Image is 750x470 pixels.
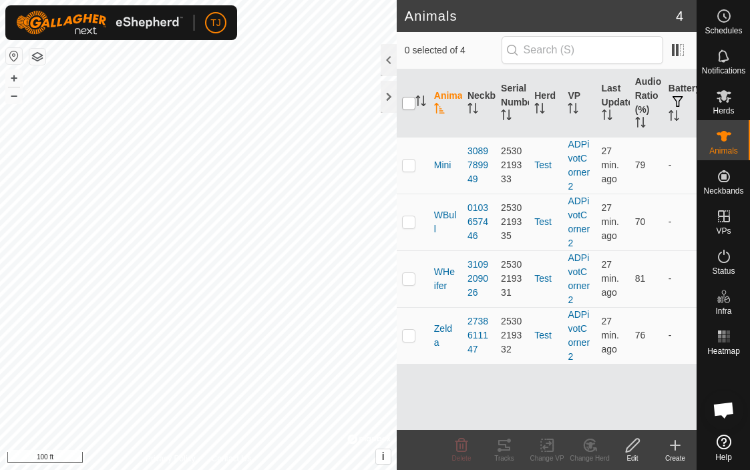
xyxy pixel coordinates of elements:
[663,307,697,364] td: -
[702,67,745,75] span: Notifications
[703,187,743,195] span: Neckbands
[467,314,490,357] div: 2738611147
[405,43,502,57] span: 0 selected of 4
[501,144,524,186] div: 2530219333
[602,146,619,184] span: Sep 30, 2025 at 7:00 PM
[663,69,697,138] th: Battery
[635,160,646,170] span: 79
[467,258,490,300] div: 3109209026
[602,202,619,241] span: Sep 30, 2025 at 7:00 PM
[483,453,526,463] div: Tracks
[382,451,385,462] span: i
[210,16,221,30] span: TJ
[501,314,524,357] div: 2530219332
[568,309,590,362] a: ADPivotCorner2
[707,347,740,355] span: Heatmap
[705,27,742,35] span: Schedules
[611,453,654,463] div: Edit
[635,119,646,130] p-sorticon: Activate to sort
[602,111,612,122] p-sorticon: Activate to sort
[434,158,451,172] span: Mini
[568,139,590,192] a: ADPivotCorner2
[434,265,457,293] span: WHeifer
[568,252,590,305] a: ADPivotCorner2
[146,453,196,465] a: Privacy Policy
[534,272,557,286] div: Test
[676,6,683,26] span: 4
[462,69,496,138] th: Neckband
[712,267,735,275] span: Status
[434,105,445,115] p-sorticon: Activate to sort
[501,258,524,300] div: 2530219331
[663,194,697,250] td: -
[715,307,731,315] span: Infra
[704,390,744,430] div: Open chat
[529,69,562,138] th: Herd
[715,453,732,461] span: Help
[6,48,22,64] button: Reset Map
[467,105,478,115] p-sorticon: Activate to sort
[534,158,557,172] div: Test
[467,144,490,186] div: 3089789949
[434,322,457,350] span: Zelda
[713,107,734,115] span: Herds
[29,49,45,65] button: Map Layers
[596,69,630,138] th: Last Updated
[501,111,512,122] p-sorticon: Activate to sort
[415,97,426,108] p-sorticon: Activate to sort
[654,453,697,463] div: Create
[452,455,472,462] span: Delete
[526,453,568,463] div: Change VP
[635,273,646,284] span: 81
[429,69,462,138] th: Animal
[635,216,646,227] span: 70
[635,330,646,340] span: 76
[709,147,738,155] span: Animals
[501,201,524,243] div: 2530219335
[663,250,697,307] td: -
[568,105,578,115] p-sorticon: Activate to sort
[6,70,22,86] button: +
[502,36,663,64] input: Search (S)
[697,429,750,467] a: Help
[562,69,596,138] th: VP
[534,105,545,115] p-sorticon: Activate to sort
[6,87,22,103] button: –
[630,69,663,138] th: Audio Ratio (%)
[602,316,619,355] span: Sep 30, 2025 at 7:00 PM
[405,8,676,24] h2: Animals
[212,453,251,465] a: Contact Us
[376,449,391,464] button: i
[434,208,457,236] span: WBull
[467,201,490,243] div: 0103657446
[669,112,679,123] p-sorticon: Activate to sort
[568,196,590,248] a: ADPivotCorner2
[663,137,697,194] td: -
[496,69,529,138] th: Serial Number
[534,215,557,229] div: Test
[534,328,557,342] div: Test
[602,259,619,298] span: Sep 30, 2025 at 7:00 PM
[16,11,183,35] img: Gallagher Logo
[568,453,611,463] div: Change Herd
[716,227,731,235] span: VPs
